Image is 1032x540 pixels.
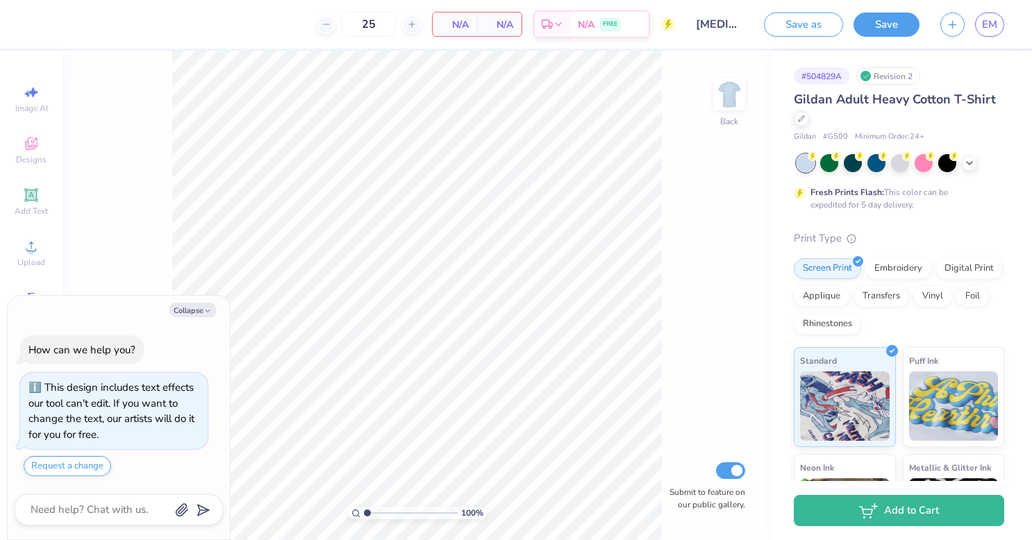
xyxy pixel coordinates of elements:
div: This color can be expedited for 5 day delivery. [810,186,981,211]
span: 100 % [461,507,483,519]
img: Puff Ink [909,371,999,441]
div: Embroidery [865,258,931,279]
img: Back [715,81,743,108]
button: Save as [764,12,843,37]
div: Digital Print [935,258,1003,279]
span: Metallic & Glitter Ink [909,460,991,475]
span: Designs [16,154,47,165]
span: Puff Ink [909,353,938,368]
button: Request a change [24,456,111,476]
label: Submit to feature on our public gallery. [662,486,745,511]
img: Standard [800,371,890,441]
span: Upload [17,257,45,268]
span: Image AI [15,103,48,114]
div: Screen Print [794,258,861,279]
input: – – [342,12,396,37]
button: Save [854,12,919,37]
div: # 504829A [794,67,849,85]
button: Collapse [169,303,216,317]
span: N/A [578,17,594,32]
span: Gildan [794,131,816,143]
div: Applique [794,286,849,307]
div: This design includes text effects our tool can't edit. If you want to change the text, our artist... [28,380,194,441]
div: Print Type [794,230,1004,246]
div: Vinyl [913,286,952,307]
strong: Fresh Prints Flash: [810,187,884,198]
button: Add to Cart [794,495,1004,526]
div: Foil [956,286,989,307]
span: Gildan Adult Heavy Cotton T-Shirt [794,91,996,108]
input: Untitled Design [685,10,754,38]
span: # G500 [823,131,848,143]
div: How can we help you? [28,343,135,357]
span: Standard [800,353,837,368]
span: EM [982,17,997,33]
span: Minimum Order: 24 + [855,131,924,143]
span: N/A [441,17,469,32]
div: Rhinestones [794,314,861,335]
a: EM [975,12,1004,37]
span: FREE [603,19,617,29]
span: N/A [485,17,513,32]
div: Revision 2 [856,67,920,85]
div: Back [720,115,738,128]
span: Neon Ink [800,460,834,475]
div: Transfers [854,286,909,307]
span: Add Text [15,205,48,217]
